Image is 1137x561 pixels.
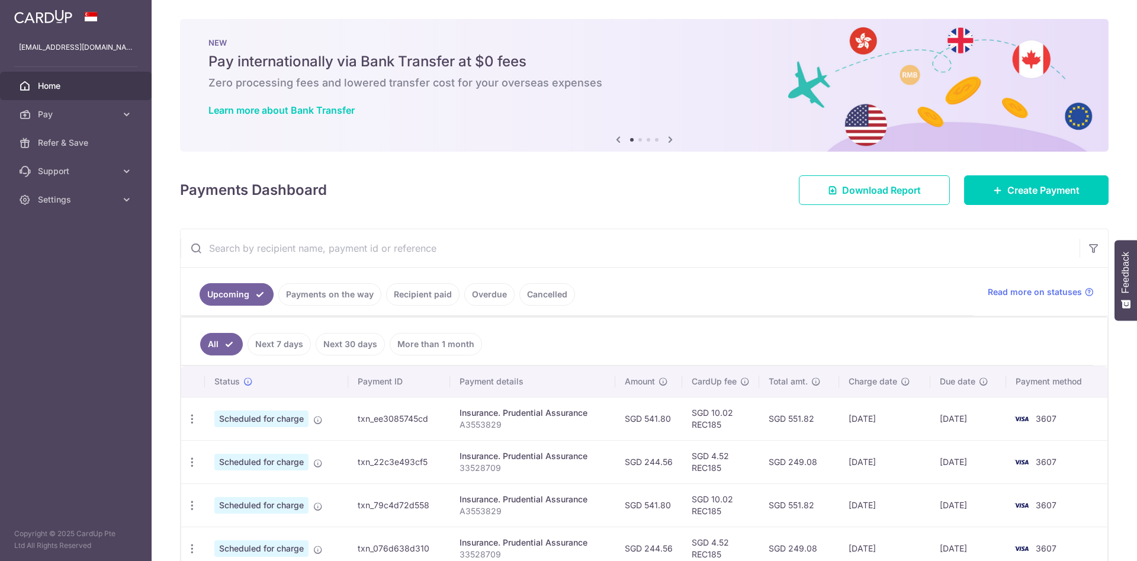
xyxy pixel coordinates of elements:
[1010,498,1033,512] img: Bank Card
[1010,541,1033,556] img: Bank Card
[682,483,759,527] td: SGD 10.02 REC185
[460,537,606,549] div: Insurance. Prudential Assurance
[460,462,606,474] p: 33528709
[38,165,116,177] span: Support
[1010,455,1033,469] img: Bank Card
[759,397,839,440] td: SGD 551.82
[38,80,116,92] span: Home
[1036,457,1056,467] span: 3607
[1036,413,1056,424] span: 3607
[386,283,460,306] a: Recipient paid
[839,440,930,483] td: [DATE]
[208,52,1080,71] h5: Pay internationally via Bank Transfer at $0 fees
[1036,543,1056,553] span: 3607
[842,183,921,197] span: Download Report
[460,419,606,431] p: A3553829
[615,440,682,483] td: SGD 244.56
[460,505,606,517] p: A3553829
[930,483,1006,527] td: [DATE]
[180,179,327,201] h4: Payments Dashboard
[316,333,385,355] a: Next 30 days
[181,229,1080,267] input: Search by recipient name, payment id or reference
[248,333,311,355] a: Next 7 days
[759,483,839,527] td: SGD 551.82
[214,454,309,470] span: Scheduled for charge
[348,440,450,483] td: txn_22c3e493cf5
[1114,240,1137,320] button: Feedback - Show survey
[348,483,450,527] td: txn_79c4d72d558
[988,286,1082,298] span: Read more on statuses
[460,450,606,462] div: Insurance. Prudential Assurance
[1120,252,1131,293] span: Feedback
[940,376,975,387] span: Due date
[200,333,243,355] a: All
[849,376,897,387] span: Charge date
[208,76,1080,90] h6: Zero processing fees and lowered transfer cost for your overseas expenses
[769,376,808,387] span: Total amt.
[348,397,450,440] td: txn_ee3085745cd
[519,283,575,306] a: Cancelled
[1010,412,1033,426] img: Bank Card
[682,440,759,483] td: SGD 4.52 REC185
[799,175,950,205] a: Download Report
[615,483,682,527] td: SGD 541.80
[460,407,606,419] div: Insurance. Prudential Assurance
[1006,366,1107,397] th: Payment method
[615,397,682,440] td: SGD 541.80
[930,397,1006,440] td: [DATE]
[19,41,133,53] p: [EMAIL_ADDRESS][DOMAIN_NAME]
[930,440,1006,483] td: [DATE]
[200,283,274,306] a: Upcoming
[1036,500,1056,510] span: 3607
[1007,183,1080,197] span: Create Payment
[964,175,1109,205] a: Create Payment
[38,137,116,149] span: Refer & Save
[692,376,737,387] span: CardUp fee
[460,549,606,560] p: 33528709
[460,493,606,505] div: Insurance. Prudential Assurance
[214,540,309,557] span: Scheduled for charge
[208,104,355,116] a: Learn more about Bank Transfer
[214,497,309,514] span: Scheduled for charge
[278,283,381,306] a: Payments on the way
[348,366,450,397] th: Payment ID
[625,376,655,387] span: Amount
[180,19,1109,152] img: Bank transfer banner
[38,108,116,120] span: Pay
[988,286,1094,298] a: Read more on statuses
[38,194,116,206] span: Settings
[208,38,1080,47] p: NEW
[759,440,839,483] td: SGD 249.08
[390,333,482,355] a: More than 1 month
[214,411,309,427] span: Scheduled for charge
[839,483,930,527] td: [DATE]
[1061,525,1125,555] iframe: Opens a widget where you can find more information
[682,397,759,440] td: SGD 10.02 REC185
[450,366,615,397] th: Payment details
[14,9,72,24] img: CardUp
[839,397,930,440] td: [DATE]
[214,376,240,387] span: Status
[464,283,515,306] a: Overdue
